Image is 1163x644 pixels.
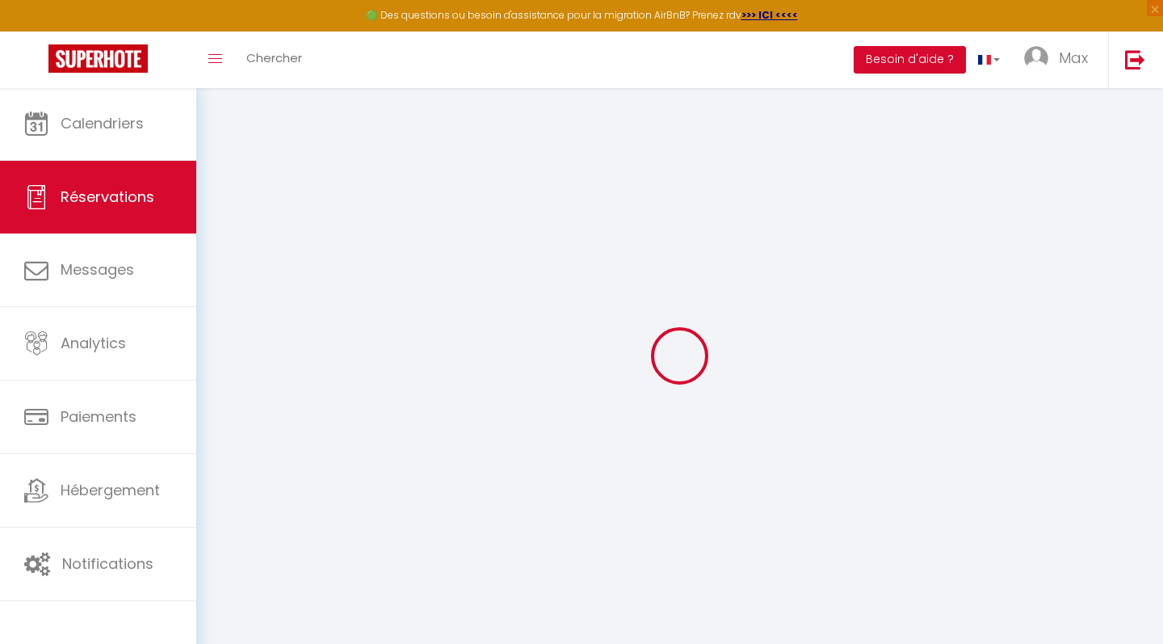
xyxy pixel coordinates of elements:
[1059,48,1088,68] span: Max
[1012,32,1108,88] a: ... Max
[1024,46,1048,70] img: ...
[61,187,154,207] span: Réservations
[61,333,126,353] span: Analytics
[854,46,966,74] button: Besoin d'aide ?
[61,406,136,427] span: Paiements
[246,49,302,66] span: Chercher
[61,113,144,133] span: Calendriers
[741,8,798,22] a: >>> ICI <<<<
[61,259,134,280] span: Messages
[234,32,314,88] a: Chercher
[48,44,148,73] img: Super Booking
[1125,49,1145,69] img: logout
[61,480,160,500] span: Hébergement
[62,554,153,574] span: Notifications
